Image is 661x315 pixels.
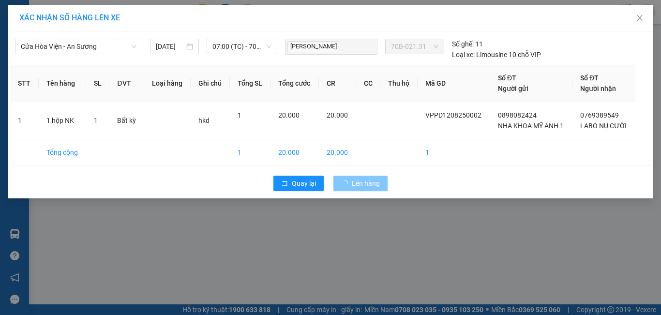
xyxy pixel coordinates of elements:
[76,29,133,41] span: 01 Võ Văn Truyện, KP.1, Phường 2
[109,102,144,139] td: Bất kỳ
[76,43,119,49] span: Hotline: 19001152
[580,85,616,92] span: Người nhận
[39,139,86,166] td: Tổng cộng
[198,117,210,124] span: hkd
[144,65,191,102] th: Loại hàng
[3,6,46,48] img: logo
[26,52,119,60] span: -----------------------------------------
[230,139,270,166] td: 1
[452,49,475,60] span: Loại xe:
[452,39,474,49] span: Số ghế:
[452,39,483,49] div: 11
[48,61,102,69] span: VPPD1208250002
[418,139,490,166] td: 1
[356,65,381,102] th: CC
[498,111,537,119] span: 0898082424
[341,180,352,187] span: loading
[76,5,133,14] strong: ĐỒNG PHƯỚC
[287,41,338,52] span: [PERSON_NAME]
[191,65,230,102] th: Ghi chú
[10,102,39,139] td: 1
[498,85,528,92] span: Người gửi
[352,178,380,189] span: Lên hàng
[76,15,130,28] span: Bến xe [GEOGRAPHIC_DATA]
[21,39,136,54] span: Cửa Hòa Viện - An Sương
[319,65,356,102] th: CR
[333,176,388,191] button: Lên hàng
[39,102,86,139] td: 1 hộp NK
[230,65,270,102] th: Tổng SL
[281,180,288,188] span: rollback
[3,70,59,76] span: In ngày:
[21,70,59,76] span: 07:33:12 [DATE]
[636,14,644,22] span: close
[425,111,481,119] span: VPPD1208250002
[10,65,39,102] th: STT
[580,111,619,119] span: 0769389549
[156,41,184,52] input: 12/08/2025
[380,65,418,102] th: Thu hộ
[270,65,318,102] th: Tổng cước
[86,65,110,102] th: SL
[94,117,98,124] span: 1
[39,65,86,102] th: Tên hàng
[580,74,599,82] span: Số ĐT
[319,139,356,166] td: 20.000
[292,178,316,189] span: Quay lại
[3,62,102,68] span: [PERSON_NAME]:
[327,111,348,119] span: 20.000
[418,65,490,102] th: Mã GD
[452,49,541,60] div: Limousine 10 chỗ VIP
[580,122,627,130] span: LABO NỤ CƯỜI
[19,13,120,22] span: XÁC NHẬN SỐ HÀNG LÊN XE
[278,111,300,119] span: 20.000
[273,176,324,191] button: rollbackQuay lại
[238,111,241,119] span: 1
[626,5,653,32] button: Close
[498,74,516,82] span: Số ĐT
[391,39,438,54] span: 70B-021.31
[109,65,144,102] th: ĐVT
[270,139,318,166] td: 20.000
[498,122,564,130] span: NHA KHOA MỸ ANH 1
[212,39,272,54] span: 07:00 (TC) - 70B-021.31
